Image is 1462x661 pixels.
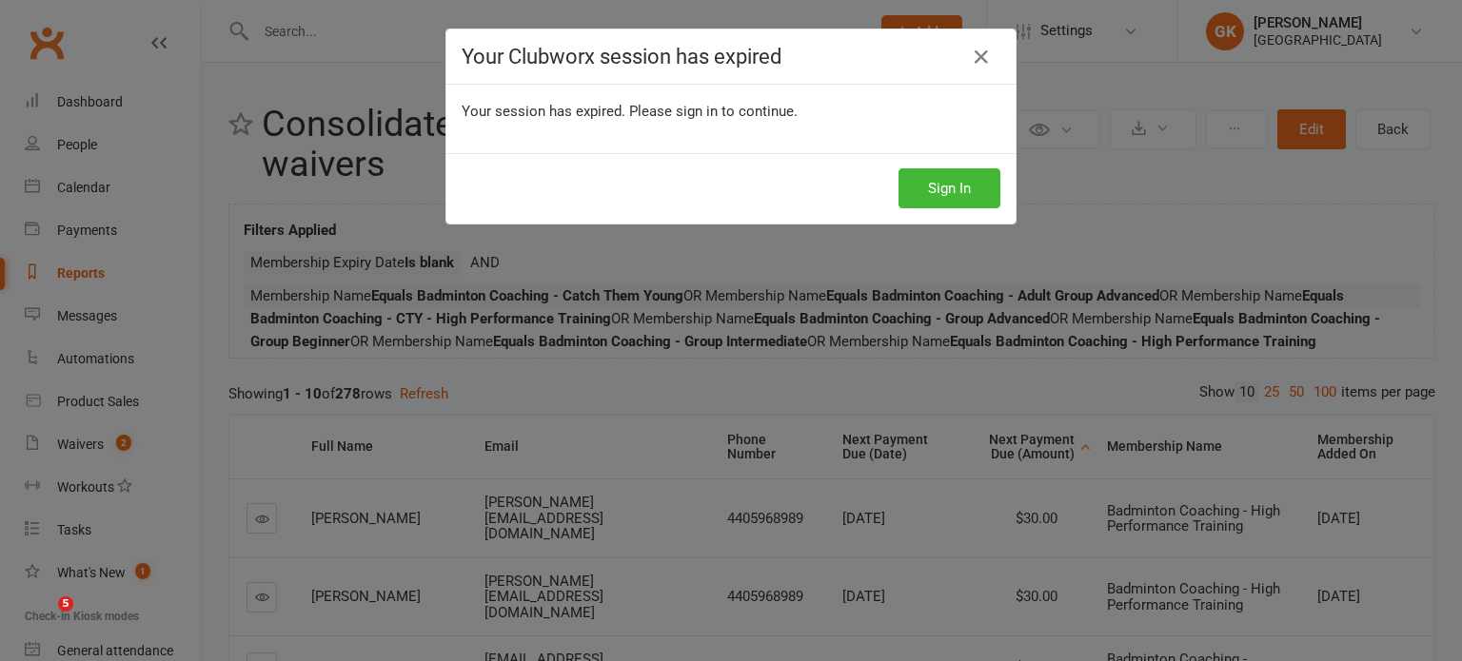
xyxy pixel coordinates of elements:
button: Sign In [899,168,1000,208]
a: Close [966,42,997,72]
span: 5 [58,596,73,612]
h4: Your Clubworx session has expired [462,45,1000,68]
iframe: Intercom live chat [19,596,65,642]
span: Your session has expired. Please sign in to continue. [462,103,798,120]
